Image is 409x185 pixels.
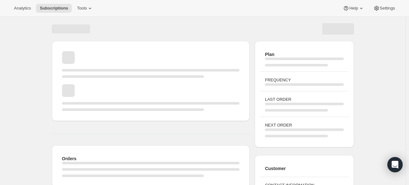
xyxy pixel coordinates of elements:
h2: Customer [265,165,343,172]
span: Help [349,6,358,11]
button: Analytics [10,4,35,13]
h2: Plan [265,51,343,58]
div: Open Intercom Messenger [387,157,403,172]
h3: NEXT ORDER [265,122,343,128]
h3: FREQUENCY [265,77,343,83]
span: Analytics [14,6,31,11]
span: Tools [77,6,87,11]
button: Subscriptions [36,4,72,13]
button: Tools [73,4,97,13]
h2: Orders [62,155,240,162]
button: Settings [370,4,399,13]
span: Subscriptions [40,6,68,11]
h3: LAST ORDER [265,96,343,103]
span: Settings [380,6,395,11]
button: Help [339,4,368,13]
